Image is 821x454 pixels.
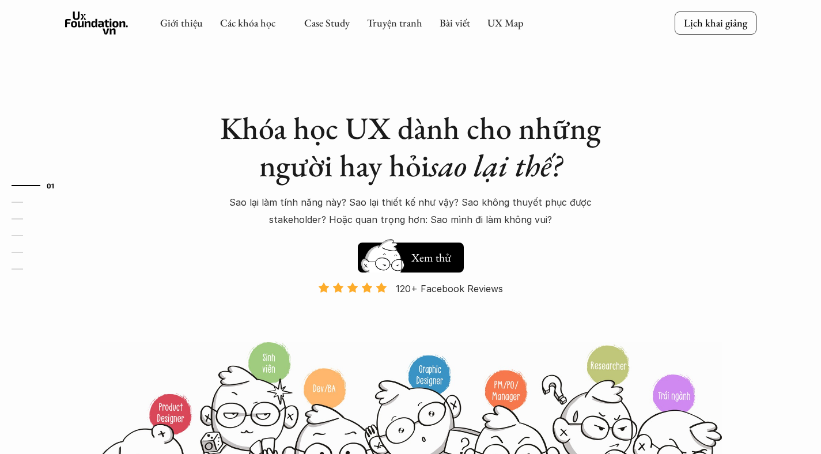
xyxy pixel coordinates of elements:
[308,282,513,340] a: 120+ Facebook Reviews
[429,145,562,186] em: sao lại thế?
[47,181,55,189] strong: 01
[12,179,66,192] a: 01
[220,16,275,29] a: Các khóa học
[367,16,422,29] a: Truyện tranh
[684,16,747,29] p: Lịch khai giảng
[358,237,464,273] a: Xem thử
[209,109,612,184] h1: Khóa học UX dành cho những người hay hỏi
[304,16,350,29] a: Case Study
[487,16,524,29] a: UX Map
[675,12,756,34] a: Lịch khai giảng
[396,280,503,297] p: 120+ Facebook Reviews
[410,249,452,266] h5: Xem thử
[160,16,203,29] a: Giới thiệu
[440,16,470,29] a: Bài viết
[209,194,612,229] p: Sao lại làm tính năng này? Sao lại thiết kế như vậy? Sao không thuyết phục được stakeholder? Hoặc...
